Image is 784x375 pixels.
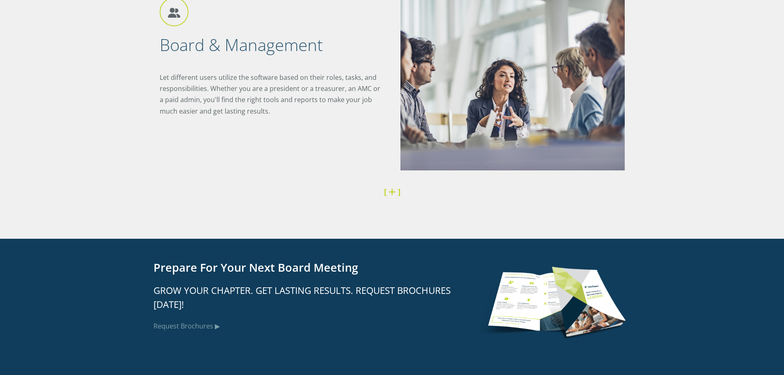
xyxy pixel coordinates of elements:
[398,186,400,197] strong: ]
[384,186,386,197] strong: [
[160,34,384,56] h2: Board & Management
[480,259,631,345] img: StarChapter Brochure
[160,72,384,117] p: Let different users utilize the software based on their roles, tasks, and responsibilities. Wheth...
[154,321,220,331] a: Request Brochures ▶
[154,259,463,276] h3: Prepare for Your Next Board Meeting
[154,284,451,311] span: Grow Your Chapter. Get Lasting Results. Request Brochures [DATE]!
